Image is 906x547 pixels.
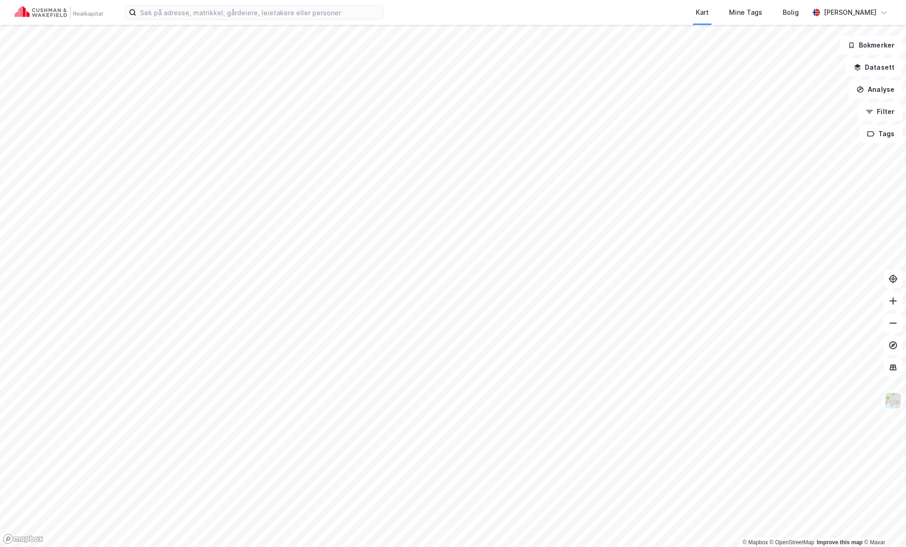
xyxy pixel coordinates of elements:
[729,7,762,18] div: Mine Tags
[742,539,768,546] a: Mapbox
[817,539,863,546] a: Improve this map
[770,539,815,546] a: OpenStreetMap
[783,7,799,18] div: Bolig
[860,503,906,547] iframe: Chat Widget
[3,534,43,544] a: Mapbox homepage
[884,392,902,409] img: Z
[860,503,906,547] div: Kontrollprogram for chat
[858,102,902,121] button: Filter
[824,7,876,18] div: [PERSON_NAME]
[136,6,383,19] input: Søk på adresse, matrikkel, gårdeiere, leietakere eller personer
[859,125,902,143] button: Tags
[846,58,902,77] button: Datasett
[849,80,902,99] button: Analyse
[15,6,103,19] img: cushman-wakefield-realkapital-logo.202ea83816669bd177139c58696a8fa1.svg
[840,36,902,54] button: Bokmerker
[696,7,709,18] div: Kart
